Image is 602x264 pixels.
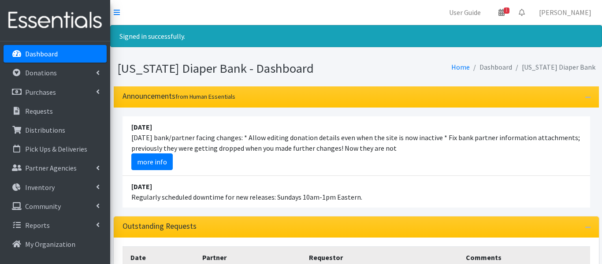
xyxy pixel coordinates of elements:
[131,123,152,131] strong: [DATE]
[512,61,595,74] li: [US_STATE] Diaper Bank
[4,197,107,215] a: Community
[4,64,107,82] a: Donations
[4,6,107,35] img: HumanEssentials
[25,221,50,230] p: Reports
[25,107,53,115] p: Requests
[4,216,107,234] a: Reports
[25,88,56,97] p: Purchases
[4,45,107,63] a: Dashboard
[4,83,107,101] a: Purchases
[451,63,470,71] a: Home
[110,25,602,47] div: Signed in successfully.
[4,121,107,139] a: Distributions
[123,116,590,176] li: [DATE] bank/partner facing changes: * Allow editing donation details even when the site is now in...
[123,222,197,231] h3: Outstanding Requests
[117,61,353,76] h1: [US_STATE] Diaper Bank - Dashboard
[504,7,509,14] span: 1
[131,182,152,191] strong: [DATE]
[131,153,173,170] a: more info
[25,240,75,249] p: My Organization
[4,235,107,253] a: My Organization
[25,183,55,192] p: Inventory
[123,92,235,101] h3: Announcements
[4,140,107,158] a: Pick Ups & Deliveries
[4,159,107,177] a: Partner Agencies
[123,176,590,208] li: Regularly scheduled downtime for new releases: Sundays 10am-1pm Eastern.
[4,178,107,196] a: Inventory
[442,4,488,21] a: User Guide
[491,4,512,21] a: 1
[25,202,61,211] p: Community
[25,68,57,77] p: Donations
[25,49,58,58] p: Dashboard
[4,102,107,120] a: Requests
[25,145,87,153] p: Pick Ups & Deliveries
[25,164,77,172] p: Partner Agencies
[25,126,65,134] p: Distributions
[175,93,235,100] small: from Human Essentials
[470,61,512,74] li: Dashboard
[532,4,598,21] a: [PERSON_NAME]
